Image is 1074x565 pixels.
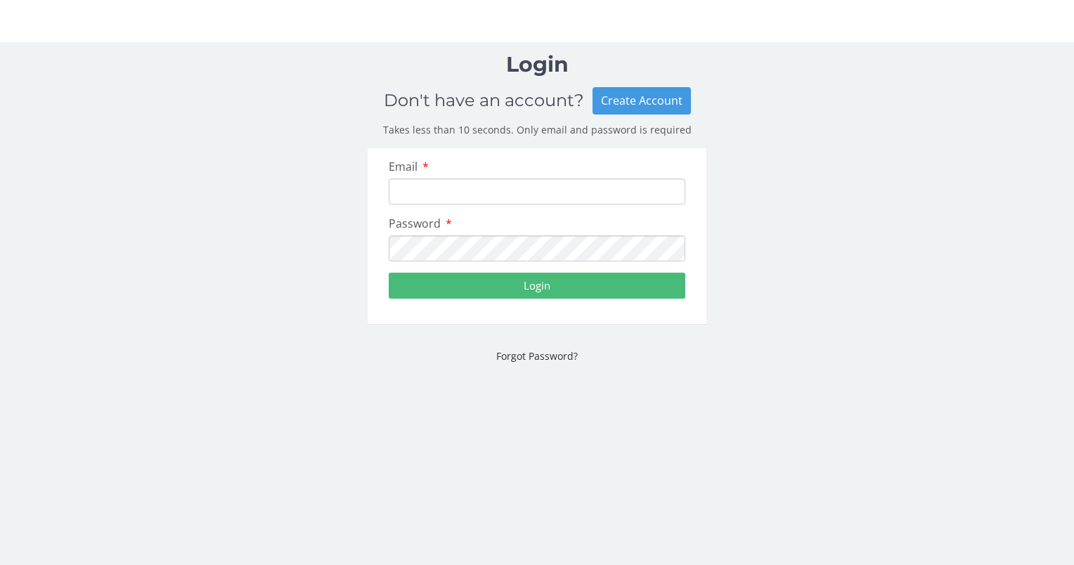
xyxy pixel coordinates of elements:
[389,273,685,299] button: Login
[389,216,441,231] span: Password
[389,159,418,174] span: Email
[593,87,691,115] div: Create Account
[368,53,706,76] h1: Login
[368,123,706,137] p: Takes less than 10 seconds. Only email and password is required
[496,349,578,363] a: Forgot Password?
[384,91,593,110] h2: Don't have an account?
